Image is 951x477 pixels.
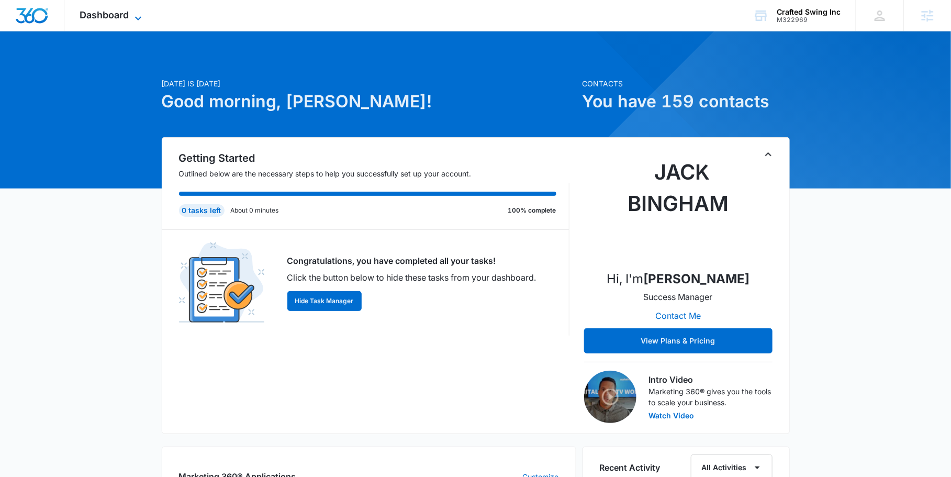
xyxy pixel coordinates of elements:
[645,303,711,328] button: Contact Me
[179,150,569,166] h2: Getting Started
[607,270,749,289] p: Hi, I'm
[777,8,841,16] div: account name
[17,27,25,36] img: website_grey.svg
[287,254,536,267] p: Congratulations, you have completed all your tasks!
[17,17,25,25] img: logo_orange.svg
[649,386,773,408] p: Marketing 360® gives you the tools to scale your business.
[40,62,94,69] div: Domain Overview
[644,291,713,303] p: Success Manager
[508,206,556,215] p: 100% complete
[231,206,279,215] p: About 0 minutes
[116,62,176,69] div: Keywords by Traffic
[179,204,225,217] div: 0 tasks left
[583,78,790,89] p: Contacts
[600,461,661,474] h6: Recent Activity
[777,16,841,24] div: account id
[583,89,790,114] h1: You have 159 contacts
[27,27,115,36] div: Domain: [DOMAIN_NAME]
[584,371,636,423] img: Intro Video
[287,291,362,311] button: Hide Task Manager
[626,157,731,261] img: Jack Bingham
[762,148,775,161] button: Toggle Collapse
[104,61,113,69] img: tab_keywords_by_traffic_grey.svg
[162,78,576,89] p: [DATE] is [DATE]
[28,61,37,69] img: tab_domain_overview_orange.svg
[649,412,695,419] button: Watch Video
[649,373,773,386] h3: Intro Video
[29,17,51,25] div: v 4.0.25
[162,89,576,114] h1: Good morning, [PERSON_NAME]!
[80,9,129,20] span: Dashboard
[584,328,773,353] button: View Plans & Pricing
[643,271,749,286] strong: [PERSON_NAME]
[287,271,536,284] p: Click the button below to hide these tasks from your dashboard.
[179,168,569,179] p: Outlined below are the necessary steps to help you successfully set up your account.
